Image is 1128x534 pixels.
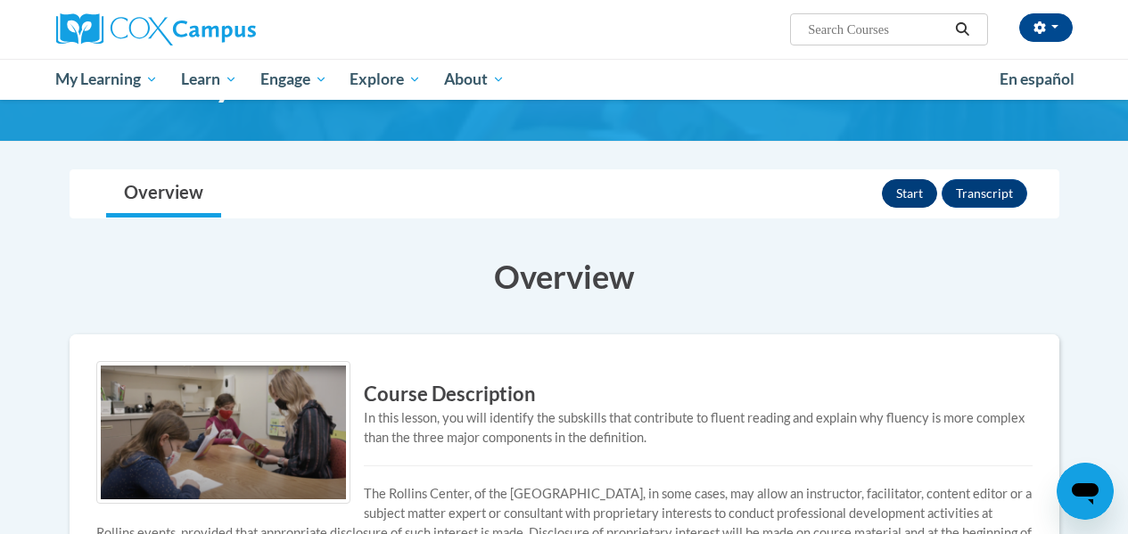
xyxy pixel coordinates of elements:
[55,69,158,90] span: My Learning
[56,13,256,45] img: Cox Campus
[1000,70,1074,88] span: En español
[806,19,949,40] input: Search Courses
[96,361,350,503] img: Course logo image
[45,59,170,100] a: My Learning
[338,59,432,100] a: Explore
[1019,13,1073,42] button: Account Settings
[181,69,237,90] span: Learn
[169,59,249,100] a: Learn
[70,254,1059,299] h3: Overview
[43,59,1086,100] div: Main menu
[444,69,505,90] span: About
[96,381,1033,408] h3: Course Description
[96,408,1033,448] div: In this lesson, you will identify the subskills that contribute to fluent reading and explain why...
[56,13,377,45] a: Cox Campus
[949,19,976,40] button: Search
[1057,463,1114,520] iframe: Button to launch messaging window
[432,59,516,100] a: About
[260,69,327,90] span: Engage
[106,170,221,218] a: Overview
[942,179,1027,208] button: Transcript
[882,179,937,208] button: Start
[350,69,421,90] span: Explore
[988,61,1086,98] a: En español
[249,59,339,100] a: Engage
